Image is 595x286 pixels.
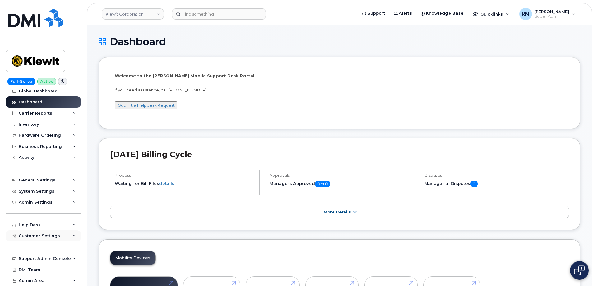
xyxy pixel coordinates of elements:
p: If you need assistance, call [PHONE_NUMBER] [115,87,564,93]
h1: Dashboard [99,36,580,47]
a: Submit a Helpdesk Request [118,103,175,108]
span: 0 [470,181,478,187]
h2: [DATE] Billing Cycle [110,150,569,159]
h5: Managers Approved [270,181,408,187]
h5: Managerial Disputes [424,181,569,187]
h4: Approvals [270,173,408,178]
button: Submit a Helpdesk Request [115,101,177,109]
li: Waiting for Bill Files [115,181,254,186]
a: details [159,181,174,186]
a: Mobility Devices [110,251,155,265]
span: 0 of 0 [315,181,330,187]
img: Open chat [574,265,585,275]
h4: Process [115,173,254,178]
h4: Disputes [424,173,569,178]
span: More Details [324,210,351,214]
p: Welcome to the [PERSON_NAME] Mobile Support Desk Portal [115,73,564,79]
